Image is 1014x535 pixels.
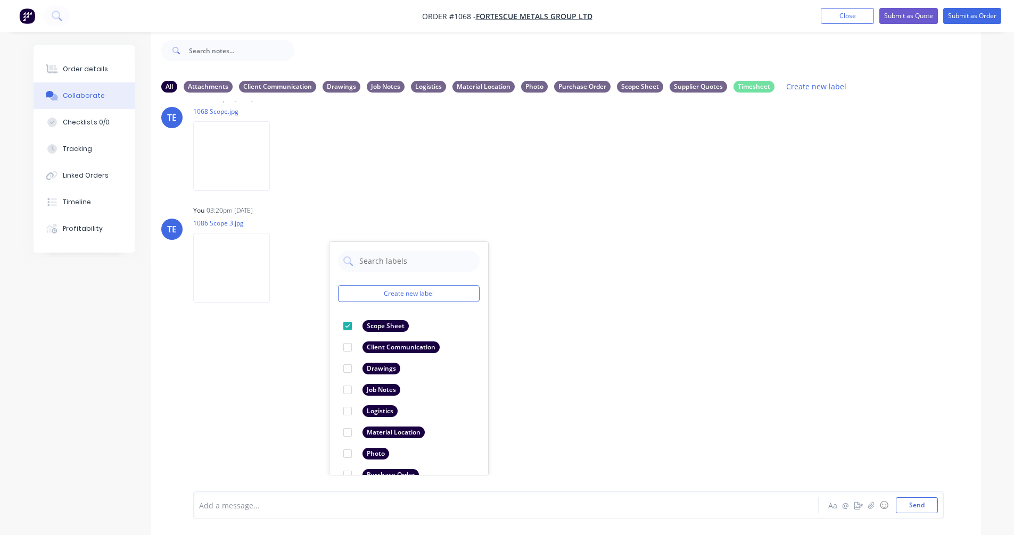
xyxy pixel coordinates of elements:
button: Submit as Order [943,8,1001,24]
button: Collaborate [34,82,135,109]
div: Logistics [362,405,398,417]
div: Client Communication [362,341,440,353]
button: Timeline [34,189,135,215]
div: Purchase Order [362,469,419,481]
span: Order #1068 - [422,11,476,21]
div: Purchase Order [554,81,611,93]
div: Attachments [184,81,233,93]
div: Supplier Quotes [670,81,727,93]
div: Collaborate [63,91,105,101]
button: Tracking [34,136,135,162]
button: Create new label [781,79,852,94]
div: Timeline [63,197,91,207]
div: You [193,206,204,215]
div: Drawings [362,363,400,374]
p: 1086 Scope 3.jpg [193,219,281,228]
input: Search labels [358,250,474,272]
div: Material Location [452,81,515,93]
button: @ [839,499,852,512]
div: TE [167,111,177,124]
a: FORTESCUE METALS GROUP LTD [476,11,592,21]
img: Factory [19,8,35,24]
div: Timesheet [733,81,774,93]
div: Order details [63,64,108,74]
div: Logistics [411,81,446,93]
button: Aa [827,499,839,512]
button: Submit as Quote [879,8,938,24]
div: Linked Orders [63,171,109,180]
div: Profitability [63,224,103,233]
div: Drawings [323,81,360,93]
p: 1068 Scope.jpg [193,107,281,116]
button: ☺ [878,499,891,512]
div: Photo [521,81,548,93]
button: Order details [34,56,135,82]
div: All [161,81,177,93]
button: Linked Orders [34,162,135,189]
div: Scope Sheet [617,81,663,93]
div: Tracking [63,144,92,154]
input: Search notes... [189,40,294,61]
div: 03:20pm [DATE] [207,206,253,215]
div: Scope Sheet [362,320,409,332]
div: Job Notes [362,384,400,396]
div: Job Notes [367,81,405,93]
button: Checklists 0/0 [34,109,135,136]
div: Photo [362,448,389,459]
button: Close [821,8,874,24]
div: Client Communication [239,81,316,93]
div: Checklists 0/0 [63,118,110,127]
div: Material Location [362,427,425,438]
button: Profitability [34,215,135,242]
button: Create new label [338,285,480,302]
div: TE [167,223,177,236]
button: Send [896,497,938,513]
